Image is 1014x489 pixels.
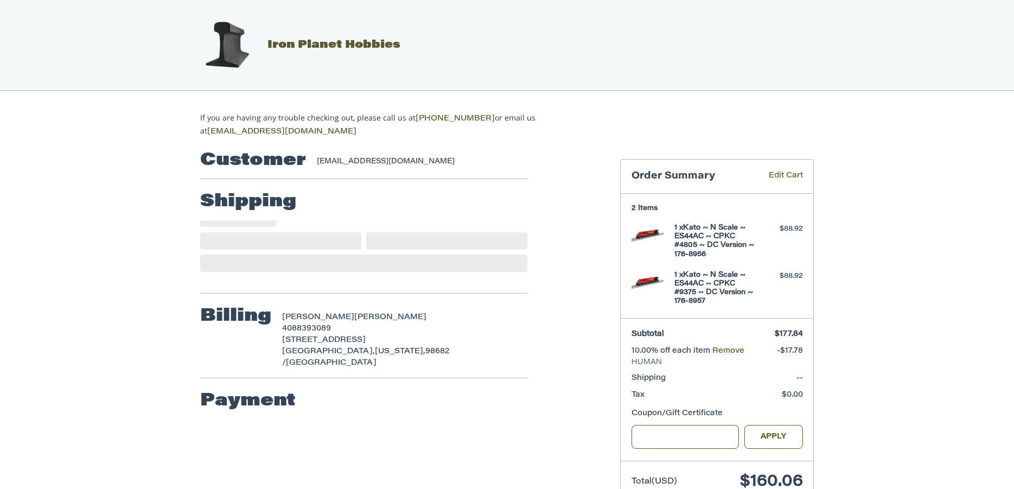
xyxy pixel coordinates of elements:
[375,348,425,355] span: [US_STATE],
[775,331,803,338] span: $177.84
[200,18,254,72] img: Iron Planet Hobbies
[744,425,803,449] button: Apply
[777,347,803,355] span: -$17.78
[416,115,495,123] a: [PHONE_NUMBER]
[796,374,803,382] span: --
[282,348,375,355] span: [GEOGRAPHIC_DATA],
[632,331,664,338] span: Subtotal
[282,325,331,333] span: 4088393089
[200,191,296,213] h2: Shipping
[753,170,803,183] a: Edit Cart
[354,314,426,321] span: [PERSON_NAME]
[632,478,677,486] span: Total (USD)
[632,374,666,382] span: Shipping
[286,359,377,367] span: [GEOGRAPHIC_DATA]
[200,306,271,327] h2: Billing
[632,425,739,449] input: Gift Certificate or Coupon Code
[200,112,570,138] p: If you are having any trouble checking out, please call us at or email us at
[282,348,449,367] span: 98682 /
[632,357,803,368] span: HUMAN
[267,40,400,50] span: Iron Planet Hobbies
[760,224,803,234] div: $88.92
[189,40,400,50] a: Iron Planet Hobbies
[674,271,757,306] h4: 1 x Kato ~ N Scale ~ ES44AC ~ CPKC #9375 ~ DC Version ~ 176-8957
[207,128,356,136] a: [EMAIL_ADDRESS][DOMAIN_NAME]
[782,391,803,399] span: $0.00
[317,156,517,167] div: [EMAIL_ADDRESS][DOMAIN_NAME]
[282,314,354,321] span: [PERSON_NAME]
[674,224,757,259] h4: 1 x Kato ~ N Scale ~ ES44AC ~ CPKC #4805 ~ DC Version ~ 176-8956
[200,390,296,412] h2: Payment
[632,170,753,183] h3: Order Summary
[200,150,306,172] h2: Customer
[632,408,803,420] div: Coupon/Gift Certificate
[632,347,712,355] span: 10.00% off each item
[282,336,366,344] span: [STREET_ADDRESS]
[712,347,744,355] a: Remove
[760,271,803,282] div: $88.92
[632,204,803,213] h3: 2 Items
[632,391,645,399] span: Tax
